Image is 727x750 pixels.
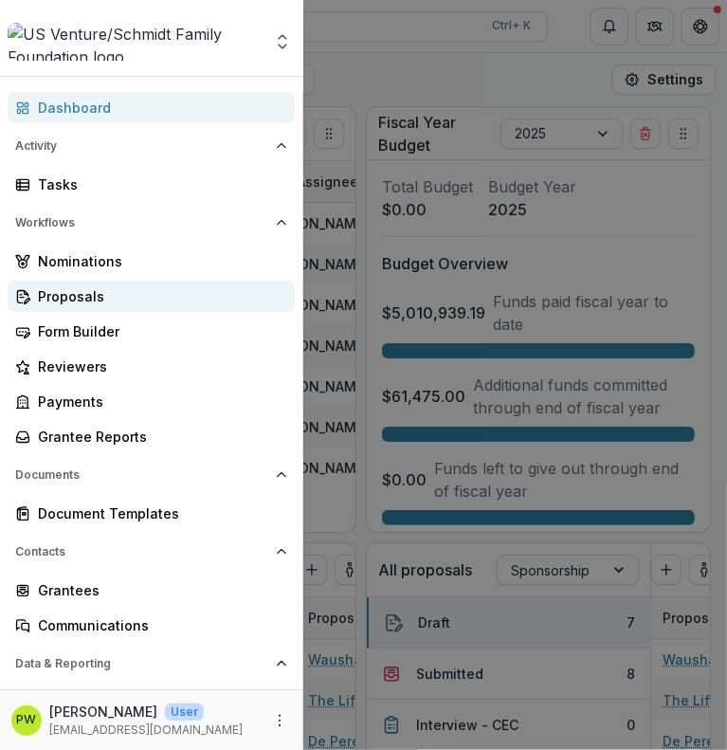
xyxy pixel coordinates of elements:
div: Form Builder [38,321,280,341]
a: Grantees [8,575,295,606]
div: Tasks [38,174,280,194]
p: User [165,704,204,721]
a: Nominations [8,246,295,277]
a: Proposals [8,281,295,312]
div: Grantee Reports [38,427,280,447]
span: Activity [15,139,268,153]
div: Dashboard [38,98,280,118]
button: Open Activity [8,131,295,161]
div: Grantees [38,580,280,600]
a: Grantee Reports [8,421,295,452]
button: Open entity switcher [269,23,296,61]
button: Open Documents [8,460,295,490]
button: Open Contacts [8,537,295,567]
span: Contacts [15,545,268,558]
button: More [268,709,291,732]
div: Proposals [38,286,280,306]
a: Tasks [8,169,295,200]
a: Document Templates [8,498,295,529]
span: Data & Reporting [15,657,268,670]
a: Reviewers [8,351,295,382]
div: Communications [38,615,280,635]
a: Payments [8,386,295,417]
div: Payments [38,392,280,412]
span: Documents [15,468,268,482]
div: Parker Wolf [17,714,37,726]
span: Workflows [15,216,268,229]
a: Dashboard [8,92,295,123]
p: [PERSON_NAME] [49,702,157,722]
div: Nominations [38,251,280,271]
a: Form Builder [8,316,295,347]
div: Reviewers [38,357,280,376]
a: Communications [8,610,295,641]
button: Open Data & Reporting [8,649,295,679]
div: Document Templates [38,503,280,523]
a: Dashboard [8,686,295,718]
p: [EMAIL_ADDRESS][DOMAIN_NAME] [49,722,243,739]
button: Open Workflows [8,208,295,238]
img: US Venture/Schmidt Family Foundation logo [8,23,262,61]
